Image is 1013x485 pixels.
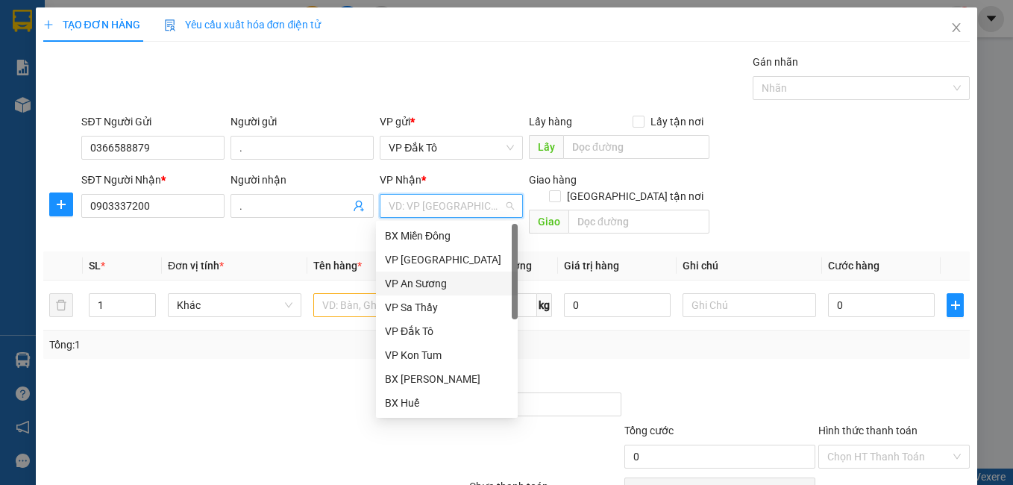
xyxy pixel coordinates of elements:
[49,337,392,353] div: Tổng: 1
[177,294,292,316] span: Khác
[43,19,140,31] span: TẠO ĐƠN HÀNG
[313,260,362,272] span: Tên hàng
[385,251,509,268] div: VP [GEOGRAPHIC_DATA]
[683,293,816,317] input: Ghi Chú
[380,174,421,186] span: VP Nhận
[49,193,73,216] button: plus
[376,224,518,248] div: BX Miền Đông
[164,19,322,31] span: Yêu cầu xuất hóa đơn điện tử
[935,7,977,49] button: Close
[645,113,709,130] span: Lấy tận nơi
[385,371,509,387] div: BX [PERSON_NAME]
[529,135,563,159] span: Lấy
[950,22,962,34] span: close
[81,172,225,188] div: SĐT Người Nhận
[376,272,518,295] div: VP An Sương
[753,56,798,68] label: Gán nhãn
[376,391,518,415] div: BX Huế
[385,347,509,363] div: VP Kon Tum
[376,248,518,272] div: VP Đà Nẵng
[537,293,552,317] span: kg
[313,293,447,317] input: VD: Bàn, Ghế
[677,251,822,281] th: Ghi chú
[385,275,509,292] div: VP An Sương
[385,228,509,244] div: BX Miền Đông
[947,299,963,311] span: plus
[81,113,225,130] div: SĐT Người Gửi
[624,425,674,436] span: Tổng cước
[380,113,523,130] div: VP gửi
[563,135,709,159] input: Dọc đường
[385,323,509,339] div: VP Đắk Tô
[376,343,518,367] div: VP Kon Tum
[947,293,964,317] button: plus
[529,210,568,234] span: Giao
[230,172,374,188] div: Người nhận
[376,367,518,391] div: BX Phạm Văn Đồng
[561,188,709,204] span: [GEOGRAPHIC_DATA] tận nơi
[385,395,509,411] div: BX Huế
[49,293,73,317] button: delete
[164,19,176,31] img: icon
[230,113,374,130] div: Người gửi
[385,299,509,316] div: VP Sa Thầy
[818,425,918,436] label: Hình thức thanh toán
[50,198,72,210] span: plus
[43,19,54,30] span: plus
[529,116,572,128] span: Lấy hàng
[564,293,671,317] input: 0
[564,260,619,272] span: Giá trị hàng
[168,260,224,272] span: Đơn vị tính
[376,319,518,343] div: VP Đắk Tô
[529,174,577,186] span: Giao hàng
[376,295,518,319] div: VP Sa Thầy
[89,260,101,272] span: SL
[828,260,879,272] span: Cước hàng
[389,137,514,159] span: VP Đắk Tô
[353,200,365,212] span: user-add
[568,210,709,234] input: Dọc đường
